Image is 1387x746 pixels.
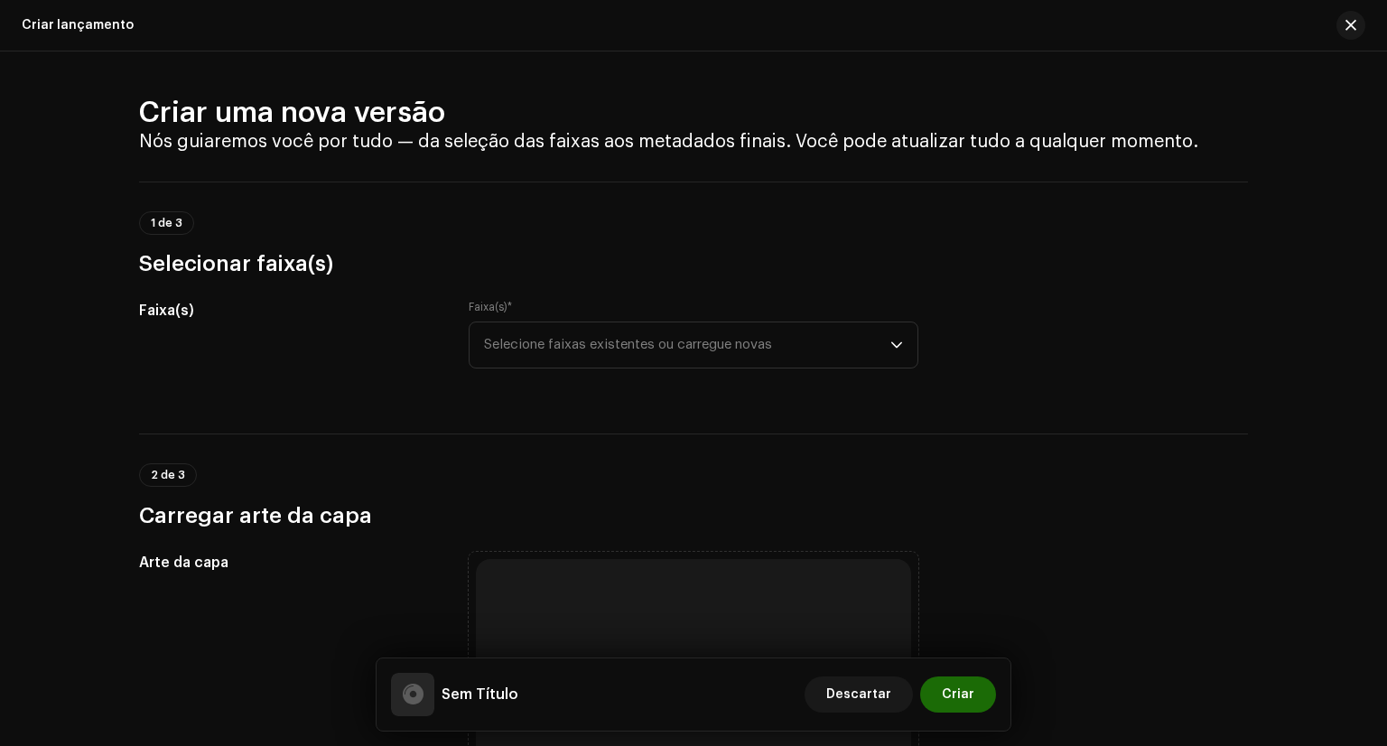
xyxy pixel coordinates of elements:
[139,98,445,127] font: Criar uma nova versão
[139,505,372,527] font: Carregar arte da capa
[139,133,1198,151] font: Nós guiaremos você por tudo — da seleção das faixas aos metadados finais. Você pode atualizar tud...
[890,322,903,368] div: gatilho suspenso
[484,322,890,368] span: Selecione faixas existentes ou carregue novas
[484,338,772,351] font: Selecione faixas existentes ou carregue novas
[469,302,507,312] font: Faixa(s)
[139,253,333,275] font: Selecionar faixa(s)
